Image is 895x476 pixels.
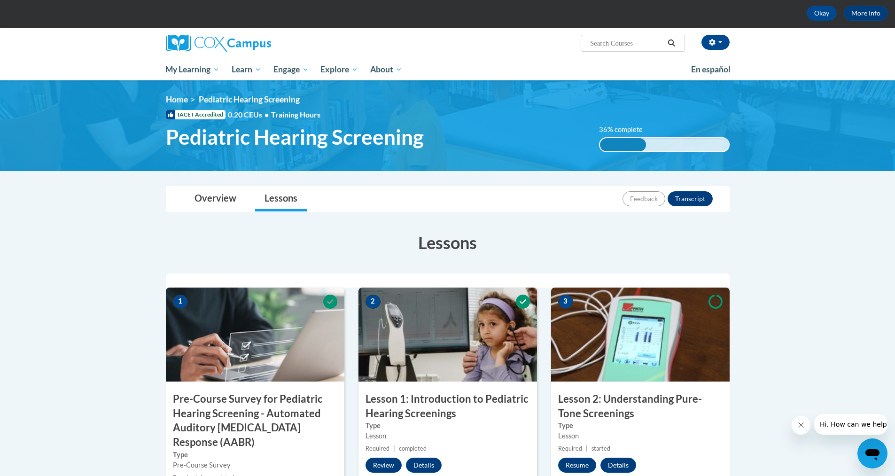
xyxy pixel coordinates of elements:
a: More Info [844,6,888,21]
div: Lesson [366,431,530,441]
h3: Lessons [166,231,730,254]
button: Review [366,458,402,473]
a: Home [166,94,188,104]
img: Course Image [551,288,730,382]
span: • [265,110,269,119]
a: Cox Campus [166,35,344,52]
button: Resume [558,458,596,473]
a: Engage [267,59,315,80]
div: Main menu [152,59,744,80]
div: Pre-Course Survey [173,460,337,470]
button: Details [406,458,442,473]
span: Hi. How can we help? [6,7,76,14]
label: 36% complete [599,125,653,135]
div: 36% complete [600,138,646,151]
span: | [393,445,395,452]
button: Transcript [668,191,713,206]
span: 3 [558,295,573,309]
span: Required [558,445,582,452]
span: Training Hours [271,110,320,119]
span: 1 [173,295,188,309]
h3: Lesson 1: Introduction to Pediatric Hearing Screenings [358,392,537,421]
img: Course Image [166,288,344,382]
input: Search Courses [589,38,664,49]
button: Search [664,38,678,49]
span: | [586,445,588,452]
iframe: Close message [792,416,810,435]
label: Type [173,450,337,460]
img: Cox Campus [166,35,271,52]
span: About [370,64,402,75]
h3: Lesson 2: Understanding Pure-Tone Screenings [551,392,730,421]
a: Learn [226,59,267,80]
span: completed [399,445,427,452]
span: Required [366,445,389,452]
span: 2 [366,295,381,309]
span: started [591,445,610,452]
span: My Learning [165,64,219,75]
div: Lesson [558,431,723,441]
span: 0.20 CEUs [228,109,271,120]
button: Account Settings [701,35,730,50]
img: Course Image [358,288,537,382]
h3: Pre-Course Survey for Pediatric Hearing Screening - Automated Auditory [MEDICAL_DATA] Response (A... [166,392,344,450]
button: Okay [807,6,837,21]
span: Engage [273,64,309,75]
span: Pediatric Hearing Screening [166,125,424,149]
a: En español [685,60,737,79]
label: Type [558,421,723,431]
span: IACET Accredited [166,110,226,119]
span: Pediatric Hearing Screening [199,94,300,104]
a: Lessons [255,187,307,211]
iframe: Button to launch messaging window [857,438,887,468]
a: About [364,59,408,80]
button: Details [600,458,636,473]
a: My Learning [160,59,226,80]
span: En español [691,64,731,74]
a: Overview [185,187,246,211]
a: Explore [314,59,364,80]
span: Explore [320,64,358,75]
iframe: Message from company [814,414,887,435]
button: Feedback [623,191,665,206]
label: Type [366,421,530,431]
span: Learn [232,64,261,75]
